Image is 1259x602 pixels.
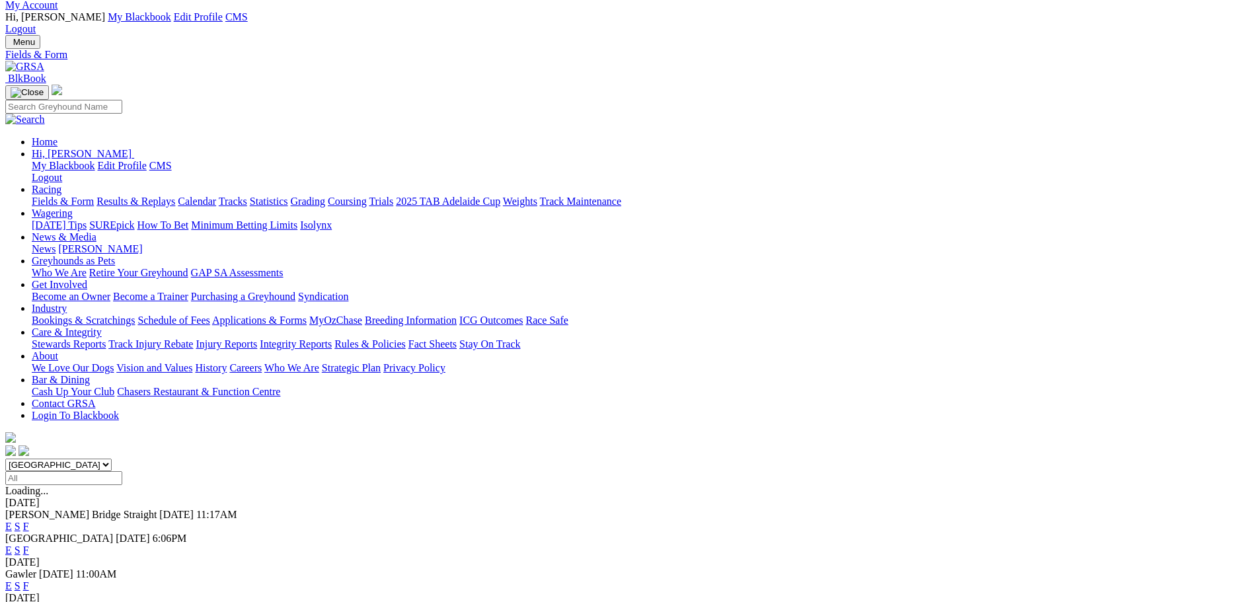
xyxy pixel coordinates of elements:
div: Greyhounds as Pets [32,267,1254,279]
span: BlkBook [8,73,46,84]
a: News [32,243,56,254]
img: facebook.svg [5,445,16,456]
span: Gawler [5,568,36,580]
a: Strategic Plan [322,362,381,373]
div: Wagering [32,219,1254,231]
a: History [195,362,227,373]
a: Stay On Track [459,338,520,350]
a: ICG Outcomes [459,315,523,326]
a: 2025 TAB Adelaide Cup [396,196,500,207]
a: Logout [5,23,36,34]
a: Coursing [328,196,367,207]
a: BlkBook [5,73,46,84]
a: Logout [32,172,62,183]
div: Racing [32,196,1254,207]
a: News & Media [32,231,96,243]
a: SUREpick [89,219,134,231]
a: My Blackbook [32,160,95,171]
a: Calendar [178,196,216,207]
a: Track Maintenance [540,196,621,207]
a: F [23,545,29,556]
span: [PERSON_NAME] Bridge Straight [5,509,157,520]
a: Rules & Policies [334,338,406,350]
span: [DATE] [159,509,194,520]
a: S [15,580,20,591]
a: Chasers Restaurant & Function Centre [117,386,280,397]
a: Injury Reports [196,338,257,350]
a: Fields & Form [32,196,94,207]
a: MyOzChase [309,315,362,326]
img: logo-grsa-white.png [52,85,62,95]
input: Search [5,100,122,114]
a: Purchasing a Greyhound [191,291,295,302]
a: F [23,580,29,591]
span: 11:00AM [76,568,117,580]
div: Care & Integrity [32,338,1254,350]
input: Select date [5,471,122,485]
div: [DATE] [5,497,1254,509]
span: Hi, [PERSON_NAME] [5,11,105,22]
a: Breeding Information [365,315,457,326]
a: E [5,580,12,591]
a: F [23,521,29,532]
a: Cash Up Your Club [32,386,114,397]
a: Statistics [250,196,288,207]
img: logo-grsa-white.png [5,432,16,443]
a: Industry [32,303,67,314]
a: S [15,521,20,532]
a: Fact Sheets [408,338,457,350]
a: Home [32,136,57,147]
a: Privacy Policy [383,362,445,373]
div: News & Media [32,243,1254,255]
div: My Account [5,11,1254,35]
a: Racing [32,184,61,195]
a: Trials [369,196,393,207]
a: Edit Profile [98,160,147,171]
a: Fields & Form [5,49,1254,61]
a: E [5,521,12,532]
span: [GEOGRAPHIC_DATA] [5,533,113,544]
a: Tracks [219,196,247,207]
a: Weights [503,196,537,207]
a: Syndication [298,291,348,302]
a: Care & Integrity [32,326,102,338]
a: Edit Profile [174,11,223,22]
a: E [5,545,12,556]
span: [DATE] [39,568,73,580]
a: [DATE] Tips [32,219,87,231]
a: GAP SA Assessments [191,267,284,278]
a: S [15,545,20,556]
div: Hi, [PERSON_NAME] [32,160,1254,184]
a: Schedule of Fees [137,315,210,326]
div: [DATE] [5,556,1254,568]
a: Stewards Reports [32,338,106,350]
span: [DATE] [116,533,150,544]
a: [PERSON_NAME] [58,243,142,254]
a: CMS [149,160,172,171]
a: Vision and Values [116,362,192,373]
a: Race Safe [525,315,568,326]
a: Track Injury Rebate [108,338,193,350]
div: Get Involved [32,291,1254,303]
a: Results & Replays [96,196,175,207]
span: 6:06PM [153,533,187,544]
img: GRSA [5,61,44,73]
a: Applications & Forms [212,315,307,326]
span: Menu [13,37,35,47]
img: Search [5,114,45,126]
a: Minimum Betting Limits [191,219,297,231]
a: CMS [225,11,248,22]
img: twitter.svg [19,445,29,456]
span: 11:17AM [196,509,237,520]
a: Wagering [32,207,73,219]
a: Get Involved [32,279,87,290]
a: My Blackbook [108,11,171,22]
button: Toggle navigation [5,35,40,49]
a: Bar & Dining [32,374,90,385]
a: Isolynx [300,219,332,231]
a: Who We Are [32,267,87,278]
a: Become an Owner [32,291,110,302]
div: Industry [32,315,1254,326]
div: About [32,362,1254,374]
